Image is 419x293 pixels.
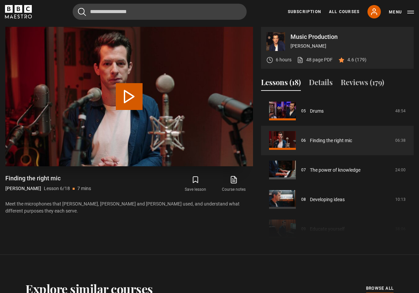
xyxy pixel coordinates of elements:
[176,174,215,194] button: Save lesson
[290,34,408,40] p: Music Production
[389,9,414,15] button: Toggle navigation
[73,4,247,20] input: Search
[5,5,32,18] svg: BBC Maestro
[5,185,41,192] p: [PERSON_NAME]
[261,77,301,91] button: Lessons (18)
[341,77,384,91] button: Reviews (179)
[297,56,333,63] a: 48 page PDF
[310,108,324,115] a: Drums
[215,174,253,194] a: Course notes
[290,43,408,50] p: [PERSON_NAME]
[310,196,345,203] a: Developing ideas
[310,137,352,144] a: Finding the right mic
[347,56,366,63] p: 4.6 (179)
[77,185,91,192] p: 7 mins
[116,83,143,110] button: Play Lesson Finding the right mic
[366,285,394,292] a: browse all
[310,167,360,174] a: The power of knowledge
[44,185,70,192] p: Lesson 6/18
[288,9,321,15] a: Subscription
[276,56,291,63] p: 6 hours
[309,77,333,91] button: Details
[5,174,91,182] h1: Finding the right mic
[366,285,394,292] span: browse all
[5,27,253,166] video-js: Video Player
[78,8,86,16] button: Submit the search query
[329,9,359,15] a: All Courses
[5,200,253,215] p: Meet the microphones that [PERSON_NAME], [PERSON_NAME] and [PERSON_NAME] used, and understand wha...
